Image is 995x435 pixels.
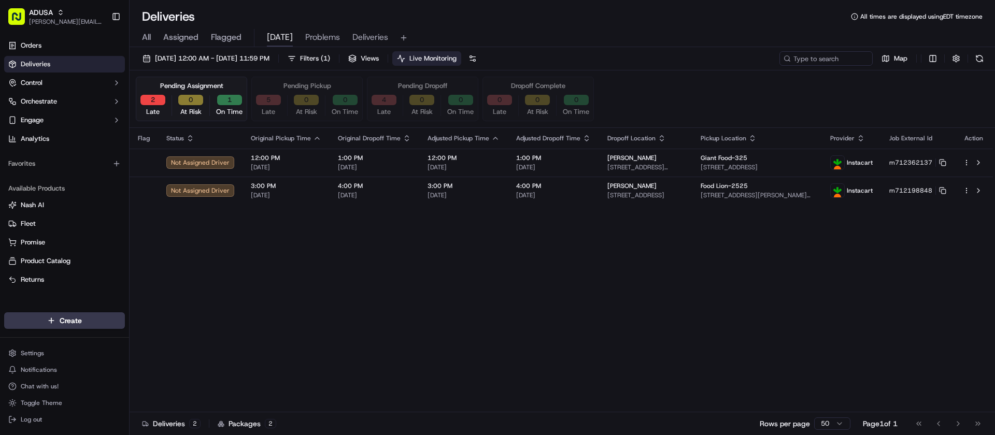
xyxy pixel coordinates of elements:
[760,418,810,429] p: Rows per page
[21,134,49,143] span: Analytics
[333,95,358,105] button: 0
[398,81,447,91] div: Pending Dropoff
[338,191,411,199] span: [DATE]
[860,12,983,21] span: All times are displayed using EDT timezone
[493,107,506,117] span: Late
[4,93,125,110] button: Orchestrate
[21,200,44,210] span: Nash AI
[267,31,293,44] span: [DATE]
[4,412,125,427] button: Log out
[4,312,125,329] button: Create
[265,419,276,428] div: 2
[163,31,198,44] span: Assigned
[217,95,242,105] button: 1
[8,238,121,247] a: Promise
[180,107,202,117] span: At Risk
[428,191,500,199] span: [DATE]
[21,238,45,247] span: Promise
[251,191,321,199] span: [DATE]
[411,107,433,117] span: At Risk
[211,31,241,44] span: Flagged
[564,95,589,105] button: 0
[4,363,125,377] button: Notifications
[142,31,151,44] span: All
[428,163,500,171] span: [DATE]
[155,54,269,63] span: [DATE] 12:00 AM - [DATE] 11:59 PM
[283,51,335,66] button: Filters(1)
[701,134,746,142] span: Pickup Location
[831,156,844,169] img: profile_instacart_ahold_partner.png
[409,95,434,105] button: 0
[189,419,201,428] div: 2
[516,191,591,199] span: [DATE]
[428,134,489,142] span: Adjusted Pickup Time
[8,275,121,284] a: Returns
[830,134,855,142] span: Provider
[29,18,103,26] button: [PERSON_NAME][EMAIL_ADDRESS][PERSON_NAME][DOMAIN_NAME]
[21,275,44,284] span: Returns
[140,95,165,105] button: 2
[701,182,748,190] span: Food Lion-2525
[894,54,907,63] span: Map
[29,7,53,18] button: ADUSA
[138,134,150,142] span: Flag
[216,107,243,117] span: On Time
[607,154,657,162] span: [PERSON_NAME]
[563,107,589,117] span: On Time
[8,200,121,210] a: Nash AI
[607,191,684,199] span: [STREET_ADDRESS]
[21,41,41,50] span: Orders
[361,54,379,63] span: Views
[21,219,36,228] span: Fleet
[8,256,121,266] a: Product Catalog
[4,253,125,269] button: Product Catalog
[516,154,591,162] span: 1:00 PM
[377,107,391,117] span: Late
[4,234,125,251] button: Promise
[847,158,873,167] span: Instacart
[701,154,747,162] span: Giant Food-325
[428,154,500,162] span: 12:00 PM
[21,97,57,106] span: Orchestrate
[21,399,62,407] span: Toggle Theme
[516,134,580,142] span: Adjusted Dropoff Time
[8,219,121,228] a: Fleet
[889,186,946,195] button: m712198848
[21,382,59,390] span: Chat with us!
[256,95,281,105] button: 5
[482,77,594,121] div: Dropoff Complete0Late0At Risk0On Time
[607,182,657,190] span: [PERSON_NAME]
[4,379,125,394] button: Chat with us!
[525,95,550,105] button: 0
[142,8,195,25] h1: Deliveries
[889,158,946,167] button: m712362137
[607,163,684,171] span: [STREET_ADDRESS][PERSON_NAME]
[4,56,125,72] a: Deliveries
[487,95,512,105] button: 0
[338,134,401,142] span: Original Dropoff Time
[511,81,565,91] div: Dropoff Complete
[21,415,42,424] span: Log out
[160,81,223,91] div: Pending Assignment
[251,182,321,190] span: 3:00 PM
[251,77,363,121] div: Pending Pickup5Late0At Risk0On Time
[338,182,411,190] span: 4:00 PM
[4,197,125,213] button: Nash AI
[4,130,125,147] a: Analytics
[779,51,873,66] input: Type to search
[889,186,932,195] span: m712198848
[178,95,203,105] button: 0
[4,155,125,172] div: Favorites
[21,115,44,125] span: Engage
[251,134,311,142] span: Original Pickup Time
[251,163,321,171] span: [DATE]
[527,107,548,117] span: At Risk
[4,4,107,29] button: ADUSA[PERSON_NAME][EMAIL_ADDRESS][PERSON_NAME][DOMAIN_NAME]
[21,349,44,357] span: Settings
[251,154,321,162] span: 12:00 PM
[21,366,57,374] span: Notifications
[428,182,500,190] span: 3:00 PM
[305,31,340,44] span: Problems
